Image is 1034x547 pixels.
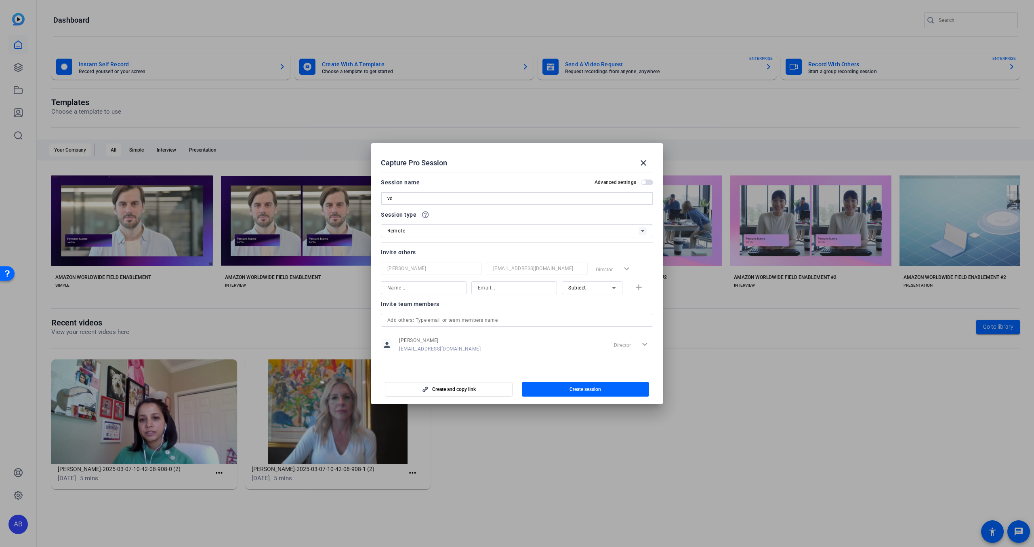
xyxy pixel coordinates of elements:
[381,153,653,173] div: Capture Pro Session
[399,346,481,352] span: [EMAIL_ADDRESS][DOMAIN_NAME]
[399,337,481,344] span: [PERSON_NAME]
[493,264,581,273] input: Email...
[387,315,647,325] input: Add others: Type email or team members name
[432,386,476,393] span: Create and copy link
[522,382,649,397] button: Create session
[387,194,647,203] input: Enter Session Name
[385,382,513,397] button: Create and copy link
[387,228,405,234] span: Remote
[381,210,416,220] span: Session type
[570,386,601,393] span: Create session
[381,299,653,309] div: Invite team members
[595,179,636,186] h2: Advanced settings
[381,177,420,187] div: Session name
[568,285,586,291] span: Subject
[381,247,653,257] div: Invite others
[639,158,648,168] mat-icon: close
[387,264,475,273] input: Name...
[421,211,429,219] mat-icon: help_outline
[381,339,393,351] mat-icon: person
[387,283,460,293] input: Name...
[478,283,551,293] input: Email...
